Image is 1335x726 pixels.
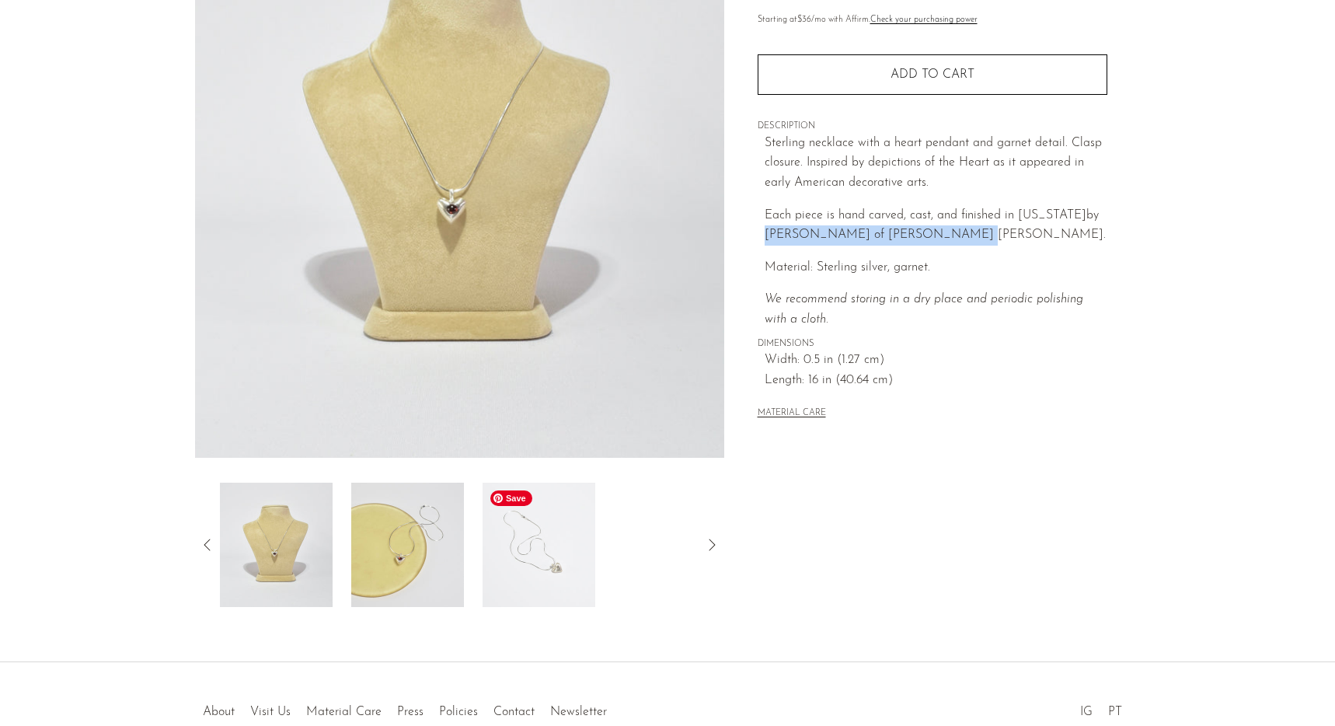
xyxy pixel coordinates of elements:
button: MATERIAL CARE [758,408,826,420]
img: Garnet Heart Pendant Necklace [351,483,464,607]
p: Starting at /mo with Affirm. [758,13,1107,27]
a: Policies [439,706,478,718]
img: Garnet Heart Pendant Necklace [220,483,333,607]
span: $36 [797,16,811,24]
span: Each piece is hand carved, cast, and finished in [US_STATE] by [PERSON_NAME] of [PERSON_NAME] [PE... [765,209,1106,242]
ul: Social Medias [1072,693,1130,723]
i: We recommend storing in a dry place and periodic polishing with a cloth. [765,293,1083,326]
a: Contact [493,706,535,718]
span: Length: 16 in (40.64 cm) [765,371,1107,391]
span: Material: Sterling silver, garnet. [765,261,930,274]
a: Visit Us [250,706,291,718]
a: Press [397,706,424,718]
button: Add to cart [758,54,1107,95]
img: Garnet Heart Pendant Necklace [483,483,595,607]
ul: Quick links [195,693,615,723]
span: Width: 0.5 in (1.27 cm) [765,351,1107,371]
p: Sterling necklace with a heart pendant and garnet detail. Clasp closure. Inspired by depictions o... [765,134,1107,194]
span: Save [490,490,532,506]
a: Material Care [306,706,382,718]
a: Check your purchasing power - Learn more about Affirm Financing (opens in modal) [870,16,978,24]
a: About [203,706,235,718]
a: PT [1108,706,1122,718]
span: DIMENSIONS [758,337,1107,351]
a: IG [1080,706,1093,718]
span: Add to cart [891,68,974,82]
span: DESCRIPTION [758,120,1107,134]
